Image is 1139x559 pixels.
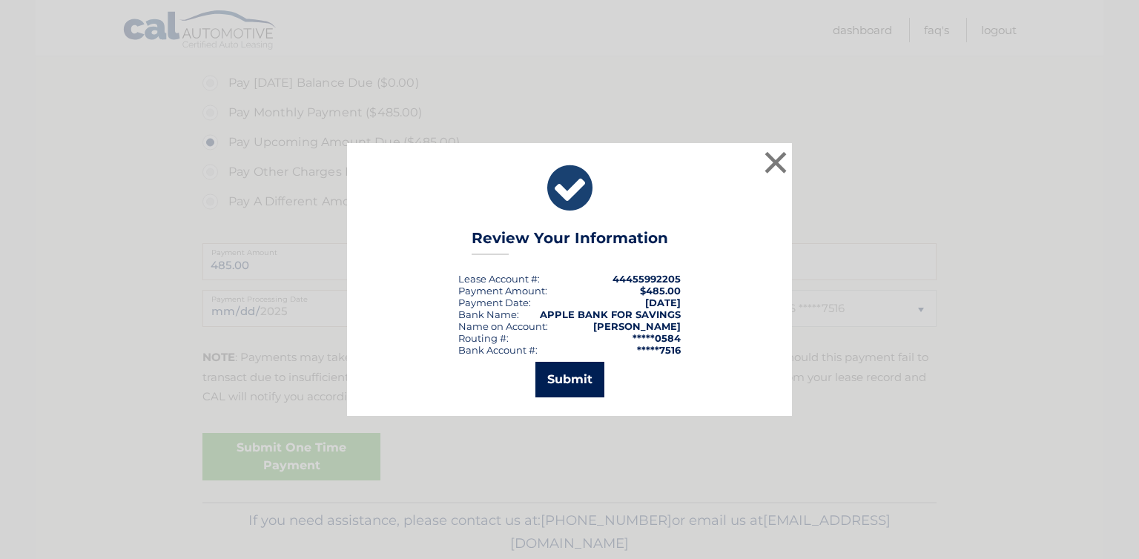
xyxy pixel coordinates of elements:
[540,308,681,320] strong: APPLE BANK FOR SAVINGS
[472,229,668,255] h3: Review Your Information
[458,320,548,332] div: Name on Account:
[593,320,681,332] strong: [PERSON_NAME]
[458,285,547,297] div: Payment Amount:
[458,297,531,308] div: :
[645,297,681,308] span: [DATE]
[761,148,790,177] button: ×
[613,273,681,285] strong: 44455992205
[458,344,538,356] div: Bank Account #:
[535,362,604,397] button: Submit
[458,332,509,344] div: Routing #:
[640,285,681,297] span: $485.00
[458,308,519,320] div: Bank Name:
[458,297,529,308] span: Payment Date
[458,273,540,285] div: Lease Account #:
